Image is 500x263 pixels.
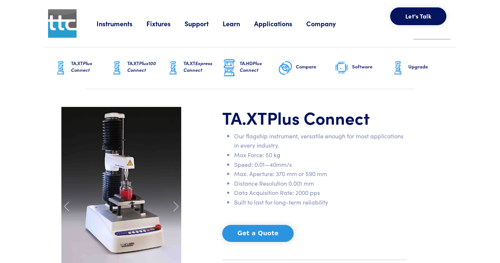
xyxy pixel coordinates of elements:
li: Our flagship instrument, versatile enough for most applications in every industry. [234,131,406,150]
span: Plus Connect [240,60,262,73]
img: ta-hd-graphic.png [222,58,237,78]
a: Compare [278,47,334,89]
a: Applications [254,19,306,28]
h6: TA.XT [183,60,222,73]
li: Distance Resolution 0.001 mm [234,179,406,188]
h6: TA.XT [71,60,109,73]
a: Software [334,47,391,89]
span: Plus100 Connect [127,60,156,73]
img: ta-xt-graphic.png [109,59,124,77]
h6: TA.XT [127,60,166,73]
a: Fixtures [146,19,185,28]
h1: TA.XT [222,107,406,128]
h6: Software [352,63,391,70]
h6: Compare [296,63,334,70]
a: TA.HDPlus Connect [222,47,278,89]
button: Let's Talk [390,7,446,25]
li: Max. Aperture: 370 mm or 590 mm [234,169,406,179]
a: TA.XTPlus100 Connect [109,47,166,89]
a: Support [185,19,223,28]
a: Company [306,19,350,28]
img: compare-graphic.png [278,59,293,77]
li: Built to last for long-term reliability [234,198,406,207]
li: Max Force: 50 kg [234,150,406,160]
li: Data Acquisition Rate: 2000 pps [234,188,406,198]
a: Learn [223,19,254,28]
li: Speed: 0.01—40mm/s [234,160,406,169]
img: software-graphic.png [334,60,349,76]
span: Express Connect [183,60,212,73]
a: TA.XTPlus Connect [53,47,109,89]
img: ttc_logo_1x1_v1.0.png [48,9,77,38]
a: TA.XTExpress Connect [166,47,222,89]
h6: Upgrade [408,63,447,70]
img: ta-xt-graphic.png [53,59,68,77]
h6: TA.HD [240,60,278,73]
img: ta-xt-graphic.png [166,59,180,77]
a: Upgrade [391,47,447,89]
img: ta-xt-graphic.png [391,59,405,77]
span: Plus Connect [71,60,92,73]
button: Get a Quote [222,225,294,242]
a: Instruments [97,19,146,28]
span: Plus Connect [267,105,370,129]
